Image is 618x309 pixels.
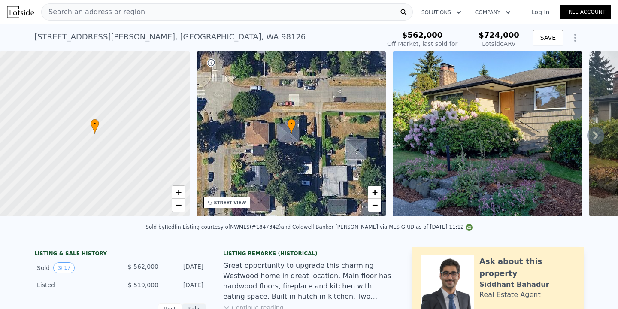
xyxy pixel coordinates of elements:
span: Search an address or region [42,7,145,17]
a: Zoom out [172,199,185,212]
span: − [176,200,181,210]
div: • [287,119,296,134]
div: Ask about this property [479,255,575,279]
div: Listing Remarks (Historical) [223,250,395,257]
span: $ 562,000 [128,263,158,270]
div: Listed [37,281,113,289]
div: [DATE] [165,262,203,273]
div: Off Market, last sold for [387,39,457,48]
img: Lotside [7,6,34,18]
div: [STREET_ADDRESS][PERSON_NAME] , [GEOGRAPHIC_DATA] , WA 98126 [34,31,306,43]
span: • [287,120,296,128]
button: Solutions [415,5,468,20]
div: [DATE] [165,281,203,289]
span: $724,000 [479,30,519,39]
span: • [91,120,99,128]
img: NWMLS Logo [466,224,473,231]
span: + [372,187,378,197]
div: Sold [37,262,113,273]
a: Log In [521,8,560,16]
button: View historical data [53,262,74,273]
div: • [91,119,99,134]
button: SAVE [533,30,563,45]
a: Zoom out [368,199,381,212]
span: $562,000 [402,30,443,39]
img: Sale: 116388467 Parcel: 98030402 [393,51,582,216]
button: Company [468,5,518,20]
a: Zoom in [172,186,185,199]
div: Real Estate Agent [479,290,541,300]
div: Great opportunity to upgrade this charming Westwood home in great location. Main floor has hardwo... [223,261,395,302]
a: Zoom in [368,186,381,199]
div: Sold by Redfin . [145,224,182,230]
div: Siddhant Bahadur [479,279,549,290]
span: + [176,187,181,197]
button: Show Options [566,29,584,46]
div: Listing courtesy of NWMLS (#1847342) and Coldwell Banker [PERSON_NAME] via MLS GRID as of [DATE] ... [183,224,473,230]
a: Free Account [560,5,611,19]
span: $ 519,000 [128,282,158,288]
div: LISTING & SALE HISTORY [34,250,206,259]
div: Lotside ARV [479,39,519,48]
span: − [372,200,378,210]
div: STREET VIEW [214,200,246,206]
